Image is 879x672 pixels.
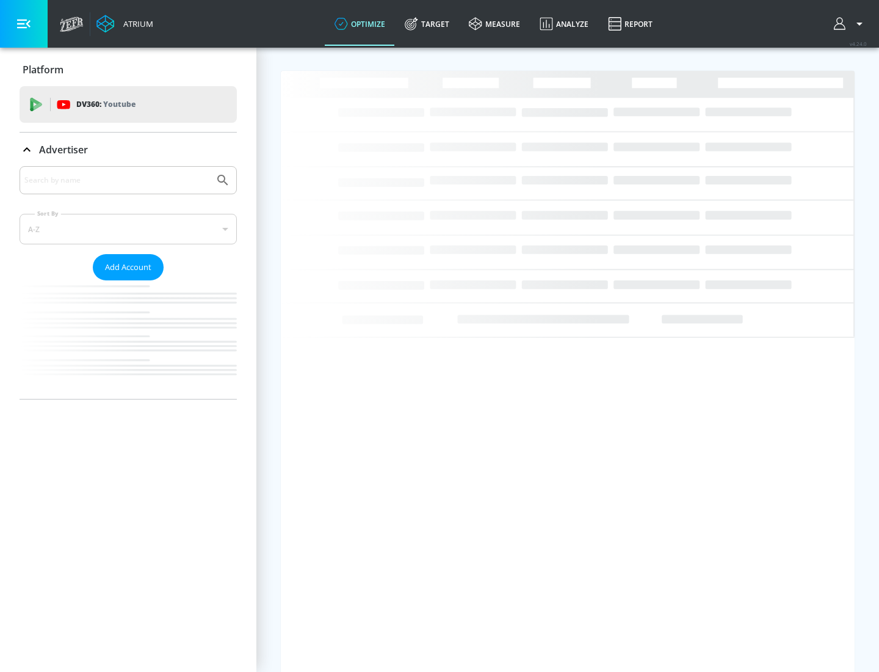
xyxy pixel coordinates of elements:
[39,143,88,156] p: Advertiser
[395,2,459,46] a: Target
[20,53,237,87] div: Platform
[35,210,61,217] label: Sort By
[20,166,237,399] div: Advertiser
[103,98,136,111] p: Youtube
[24,172,209,188] input: Search by name
[93,254,164,280] button: Add Account
[23,63,63,76] p: Platform
[20,133,237,167] div: Advertiser
[850,40,867,47] span: v 4.24.0
[96,15,153,33] a: Atrium
[118,18,153,29] div: Atrium
[20,214,237,244] div: A-Z
[325,2,395,46] a: optimize
[530,2,598,46] a: Analyze
[105,260,151,274] span: Add Account
[76,98,136,111] p: DV360:
[20,86,237,123] div: DV360: Youtube
[598,2,662,46] a: Report
[459,2,530,46] a: measure
[20,280,237,399] nav: list of Advertiser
